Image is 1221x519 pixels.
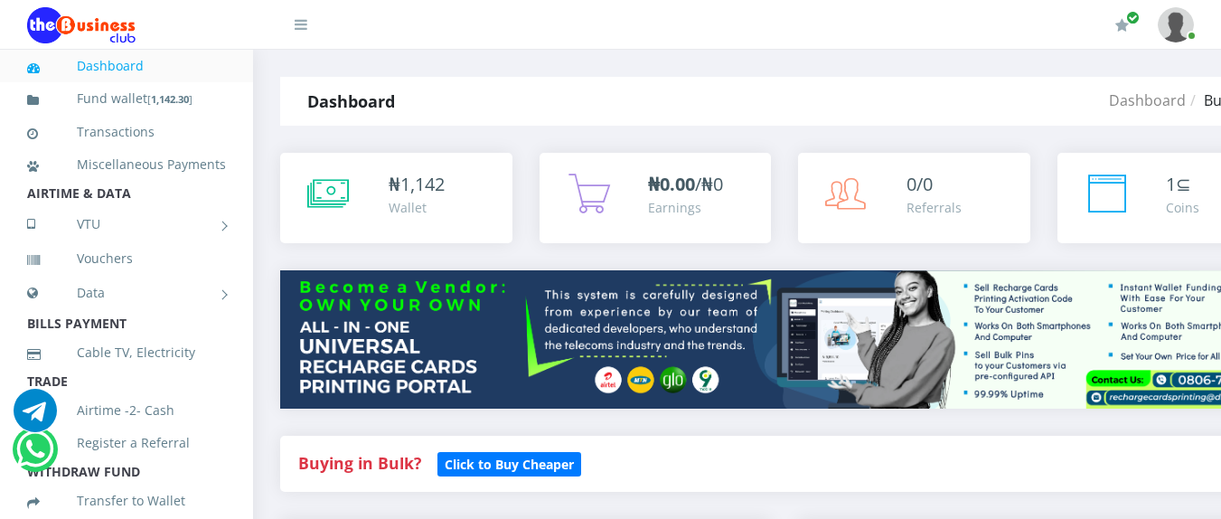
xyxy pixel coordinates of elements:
[437,452,581,474] a: Click to Buy Cheaper
[27,78,226,120] a: Fund wallet[1,142.30]
[1115,18,1129,33] i: Renew/Upgrade Subscription
[27,270,226,316] a: Data
[389,198,445,217] div: Wallet
[906,198,962,217] div: Referrals
[151,92,189,106] b: 1,142.30
[14,402,57,432] a: Chat for support
[906,172,933,196] span: 0/0
[1166,172,1176,196] span: 1
[307,90,395,112] strong: Dashboard
[1109,90,1186,110] a: Dashboard
[648,198,723,217] div: Earnings
[648,172,723,196] span: /₦0
[280,153,512,243] a: ₦1,142 Wallet
[400,172,445,196] span: 1,142
[27,144,226,185] a: Miscellaneous Payments
[1158,7,1194,42] img: User
[16,441,53,471] a: Chat for support
[147,92,193,106] small: [ ]
[540,153,772,243] a: ₦0.00/₦0 Earnings
[27,7,136,43] img: Logo
[1166,198,1199,217] div: Coins
[27,45,226,87] a: Dashboard
[27,202,226,247] a: VTU
[27,422,226,464] a: Register a Referral
[27,238,226,279] a: Vouchers
[27,332,226,373] a: Cable TV, Electricity
[798,153,1030,243] a: 0/0 Referrals
[445,456,574,473] b: Click to Buy Cheaper
[298,452,421,474] strong: Buying in Bulk?
[27,111,226,153] a: Transactions
[1166,171,1199,198] div: ⊆
[648,172,695,196] b: ₦0.00
[389,171,445,198] div: ₦
[27,390,226,431] a: Airtime -2- Cash
[1126,11,1140,24] span: Renew/Upgrade Subscription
